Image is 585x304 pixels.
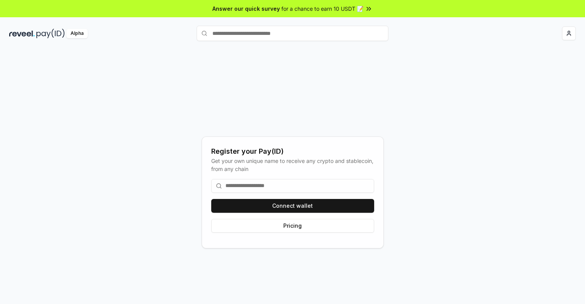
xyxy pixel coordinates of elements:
button: Pricing [211,219,374,233]
img: reveel_dark [9,29,35,38]
span: for a chance to earn 10 USDT 📝 [281,5,363,13]
span: Answer our quick survey [212,5,280,13]
button: Connect wallet [211,199,374,213]
div: Alpha [66,29,88,38]
div: Register your Pay(ID) [211,146,374,157]
div: Get your own unique name to receive any crypto and stablecoin, from any chain [211,157,374,173]
img: pay_id [36,29,65,38]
